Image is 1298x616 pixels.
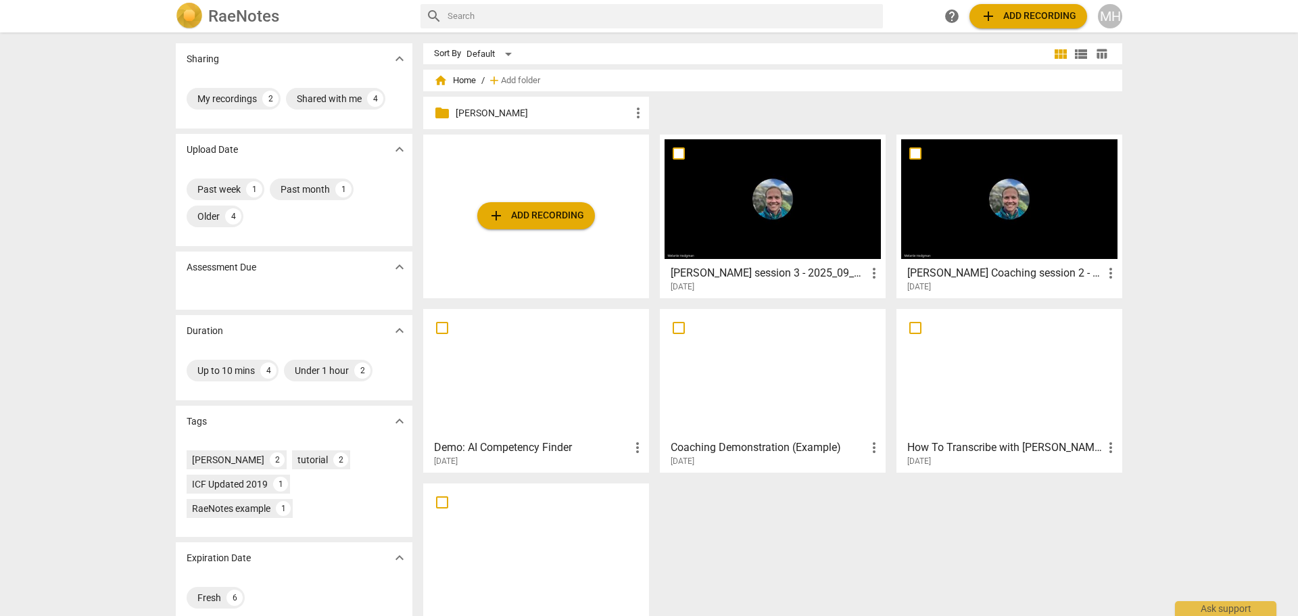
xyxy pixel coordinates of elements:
[187,414,207,429] p: Tags
[629,440,646,456] span: more_vert
[197,364,255,377] div: Up to 10 mins
[487,74,501,87] span: add
[389,321,410,341] button: Show more
[907,440,1103,456] h3: How To Transcribe with RaeNotes
[391,413,408,429] span: expand_more
[192,502,270,515] div: RaeNotes example
[276,501,291,516] div: 1
[481,76,485,86] span: /
[262,91,279,107] div: 2
[389,257,410,277] button: Show more
[281,183,330,196] div: Past month
[630,105,646,121] span: more_vert
[389,139,410,160] button: Show more
[192,453,264,467] div: [PERSON_NAME]
[391,51,408,67] span: expand_more
[907,456,931,467] span: [DATE]
[187,260,256,275] p: Assessment Due
[273,477,288,492] div: 1
[671,281,694,293] span: [DATE]
[466,43,516,65] div: Default
[176,3,410,30] a: LogoRaeNotes
[434,456,458,467] span: [DATE]
[488,208,504,224] span: add
[1098,4,1122,28] button: MH
[297,453,328,467] div: tutorial
[501,76,540,86] span: Add folder
[426,8,442,24] span: search
[907,265,1103,281] h3: Adel_ Mel Coaching session 2 - 2025_08_27 13_58 PDT - Recording
[391,323,408,339] span: expand_more
[192,477,268,491] div: ICF Updated 2019
[187,52,219,66] p: Sharing
[428,314,644,467] a: Demo: AI Competency Finder[DATE]
[197,210,220,223] div: Older
[226,590,243,606] div: 6
[456,106,630,120] p: Mona B.
[389,49,410,69] button: Show more
[176,3,203,30] img: Logo
[1095,47,1108,60] span: table_chart
[969,4,1087,28] button: Upload
[197,183,241,196] div: Past week
[208,7,279,26] h2: RaeNotes
[665,139,881,292] a: [PERSON_NAME] session 3 - 2025_09_09 09_00 PDT - Recording[DATE]
[187,551,251,565] p: Expiration Date
[391,141,408,158] span: expand_more
[391,259,408,275] span: expand_more
[671,456,694,467] span: [DATE]
[367,91,383,107] div: 4
[1051,44,1071,64] button: Tile view
[389,411,410,431] button: Show more
[197,591,221,605] div: Fresh
[434,49,461,59] div: Sort By
[944,8,960,24] span: help
[434,105,450,121] span: folder
[980,8,1076,24] span: Add recording
[866,440,882,456] span: more_vert
[671,265,866,281] h3: Mel_ Adel session 3 - 2025_09_09 09_00 PDT - Recording
[907,281,931,293] span: [DATE]
[1091,44,1111,64] button: Table view
[1071,44,1091,64] button: List view
[295,364,349,377] div: Under 1 hour
[187,143,238,157] p: Upload Date
[297,92,362,105] div: Shared with me
[225,208,241,224] div: 4
[448,5,878,27] input: Search
[391,550,408,566] span: expand_more
[246,181,262,197] div: 1
[477,202,595,229] button: Upload
[901,314,1117,467] a: How To Transcribe with [PERSON_NAME][DATE]
[333,452,348,467] div: 2
[488,208,584,224] span: Add recording
[187,324,223,338] p: Duration
[1175,601,1276,616] div: Ask support
[354,362,370,379] div: 2
[671,440,866,456] h3: Coaching Demonstration (Example)
[1053,46,1069,62] span: view_module
[980,8,996,24] span: add
[260,362,277,379] div: 4
[197,92,257,105] div: My recordings
[434,74,448,87] span: home
[389,548,410,568] button: Show more
[434,440,629,456] h3: Demo: AI Competency Finder
[1103,265,1119,281] span: more_vert
[665,314,881,467] a: Coaching Demonstration (Example)[DATE]
[866,265,882,281] span: more_vert
[335,181,352,197] div: 1
[434,74,476,87] span: Home
[901,139,1117,292] a: [PERSON_NAME] Coaching session 2 - 2025_08_27 13_58 PDT - Recording[DATE]
[1103,440,1119,456] span: more_vert
[940,4,964,28] a: Help
[1073,46,1089,62] span: view_list
[270,452,285,467] div: 2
